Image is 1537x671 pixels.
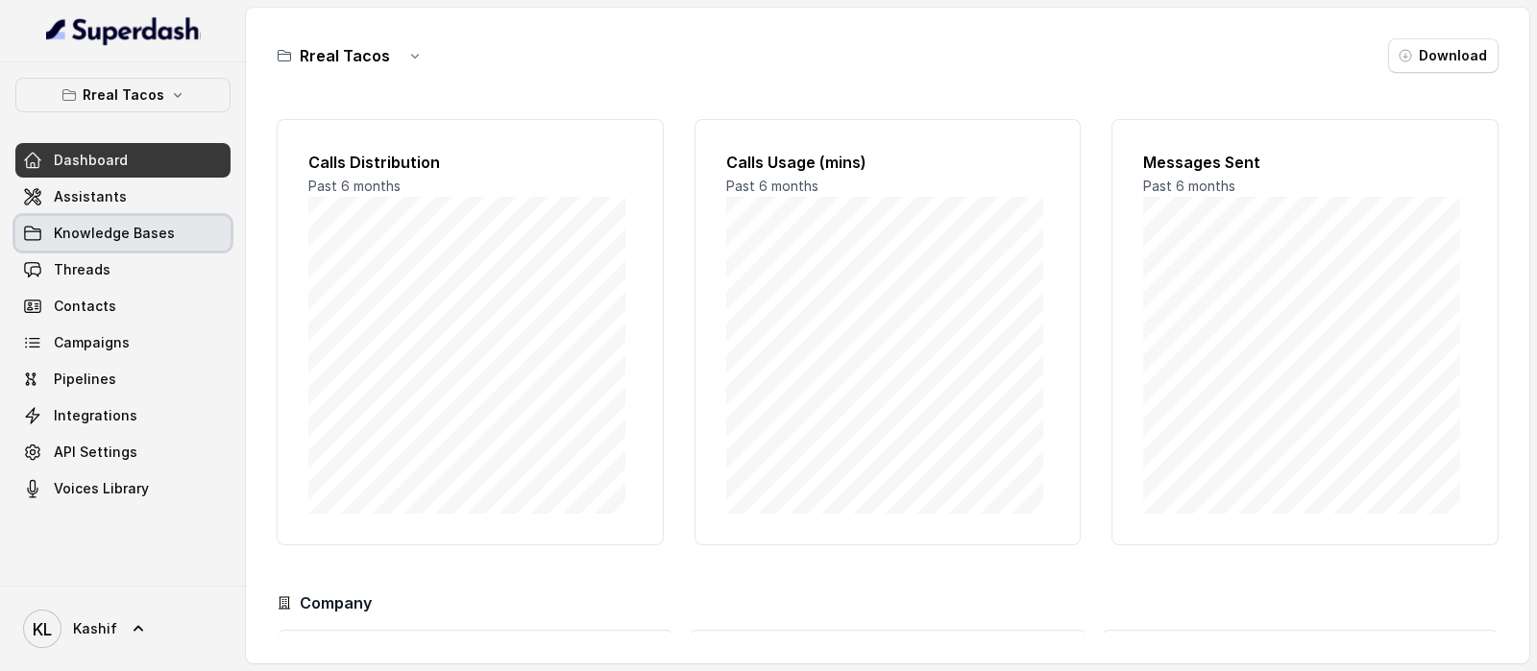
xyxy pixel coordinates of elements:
[15,216,231,251] a: Knowledge Bases
[73,619,117,638] span: Kashif
[54,297,116,316] span: Contacts
[15,435,231,469] a: API Settings
[54,443,137,462] span: API Settings
[15,471,231,506] a: Voices Library
[15,78,231,112] button: Rreal Tacos
[726,178,818,194] span: Past 6 months
[15,289,231,324] a: Contacts
[15,398,231,433] a: Integrations
[54,370,116,389] span: Pipelines
[308,151,632,174] h2: Calls Distribution
[1143,151,1467,174] h2: Messages Sent
[54,187,127,206] span: Assistants
[300,44,390,67] h3: Rreal Tacos
[54,406,137,425] span: Integrations
[15,325,231,360] a: Campaigns
[33,619,52,639] text: KL
[308,178,401,194] span: Past 6 months
[54,333,130,352] span: Campaigns
[54,224,175,243] span: Knowledge Bases
[54,151,128,170] span: Dashboard
[15,362,231,396] a: Pipelines
[54,479,149,498] span: Voices Library
[15,252,231,287] a: Threads
[15,602,231,656] a: Kashif
[15,143,231,178] a: Dashboard
[1388,38,1499,73] button: Download
[1143,178,1235,194] span: Past 6 months
[46,15,201,46] img: light.svg
[15,180,231,214] a: Assistants
[300,591,372,614] h3: Company
[83,84,164,107] p: Rreal Tacos
[54,260,110,279] span: Threads
[726,151,1050,174] h2: Calls Usage (mins)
